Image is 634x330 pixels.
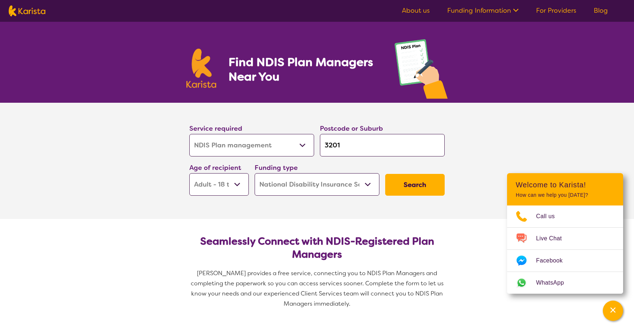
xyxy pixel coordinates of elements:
[507,173,623,294] div: Channel Menu
[536,211,564,222] span: Call us
[189,163,241,172] label: Age of recipient
[536,277,573,288] span: WhatsApp
[195,235,439,261] h2: Seamlessly Connect with NDIS-Registered Plan Managers
[516,180,614,189] h2: Welcome to Karista!
[320,124,383,133] label: Postcode or Suburb
[191,269,445,307] span: [PERSON_NAME] provides a free service, connecting you to NDIS Plan Managers and completing the pa...
[385,174,445,196] button: Search
[229,55,380,84] h1: Find NDIS Plan Managers Near You
[402,6,430,15] a: About us
[255,163,298,172] label: Funding type
[320,134,445,156] input: Type
[507,205,623,294] ul: Choose channel
[516,192,614,198] p: How can we help you [DATE]?
[536,6,576,15] a: For Providers
[603,301,623,321] button: Channel Menu
[536,255,571,266] span: Facebook
[507,272,623,294] a: Web link opens in a new tab.
[536,233,571,244] span: Live Chat
[594,6,608,15] a: Blog
[189,124,242,133] label: Service required
[9,5,45,16] img: Karista logo
[447,6,519,15] a: Funding Information
[395,39,448,103] img: plan-management
[186,49,216,88] img: Karista logo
